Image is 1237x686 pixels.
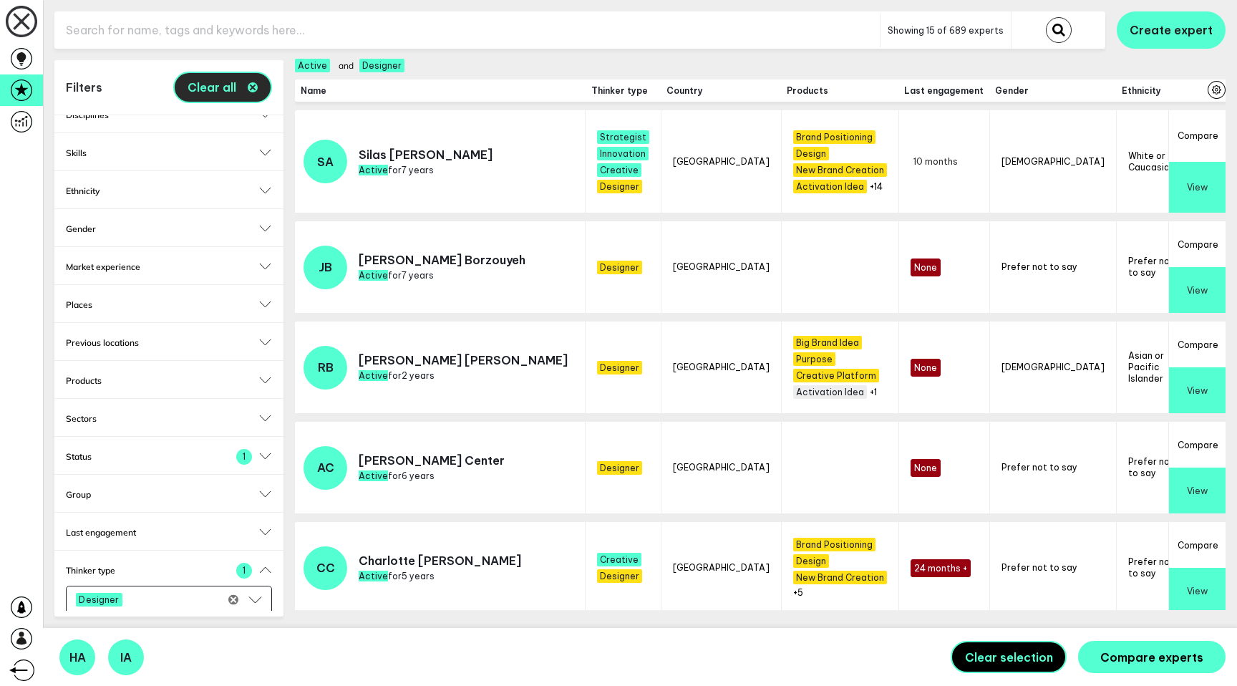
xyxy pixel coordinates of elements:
h1: Filters [66,80,102,95]
span: Designer [597,569,642,583]
span: [GEOGRAPHIC_DATA] [673,462,770,473]
span: Prefer not to say [1001,261,1077,272]
p: [PERSON_NAME] [PERSON_NAME] [359,353,568,367]
span: Gender [995,85,1110,96]
p: Silas [PERSON_NAME] [359,148,493,162]
span: Designer [359,59,404,72]
span: [GEOGRAPHIC_DATA] [673,156,770,167]
span: Designer [597,261,642,274]
button: Clear [225,592,250,608]
span: Big Brand Idea [793,336,862,349]
span: Prefer not to say [1001,462,1077,473]
span: 1 [236,449,252,465]
span: Creative [597,163,641,177]
h2: Status [66,451,272,462]
span: Brand Positioning [793,130,875,144]
span: Last engagement [904,85,984,96]
span: Active [359,571,388,581]
button: Sectors [66,413,272,424]
span: Prefer not to say [1001,562,1077,573]
button: Open [248,584,262,615]
button: Compare [1169,322,1226,367]
button: Clear selection [951,641,1067,674]
span: CC [316,561,335,575]
button: Products [66,375,272,386]
input: Search for name, tags and keywords here... [54,13,880,48]
span: Design [793,554,829,568]
span: Thinker type [591,85,655,96]
span: JB [319,260,332,274]
p: [PERSON_NAME] Borzouyeh [359,253,525,267]
span: None [911,459,941,477]
span: Designer [597,361,642,375]
span: Active [359,370,388,381]
span: [DEMOGRAPHIC_DATA] [1001,362,1105,372]
p: [PERSON_NAME] Center [359,453,505,468]
span: White or Caucasian [1128,150,1175,173]
span: New Brand Creation [793,571,887,584]
span: Ethnicity [1122,85,1180,96]
span: Prefer not to say [1128,256,1174,278]
span: Clear all [188,82,236,93]
span: Products [787,85,893,96]
button: Compare experts [1078,641,1226,674]
button: Ethnicity [66,185,272,196]
button: HA [59,639,96,676]
span: 1 [236,563,252,579]
button: +1 [870,387,877,397]
span: Active [359,470,388,481]
button: IA [107,639,145,676]
span: [GEOGRAPHIC_DATA] [673,261,770,272]
button: View [1169,267,1226,313]
span: Country [666,85,775,96]
button: View [1169,367,1226,413]
button: Skills [66,148,272,158]
span: and [339,62,354,70]
button: Thinker type1 [66,565,272,576]
button: Create expert [1117,11,1226,49]
span: Asian or Pacific Islander [1128,350,1164,384]
button: Compare [1169,422,1226,468]
span: Prefer not to say [1128,556,1174,579]
h2: Places [66,299,272,310]
span: for 5 years [359,571,435,581]
button: Status1 [66,451,272,462]
span: Brand Positioning [793,538,875,551]
span: Compare experts [1100,650,1203,665]
span: Activation Idea [793,385,867,399]
h2: Thinker type [66,565,272,576]
span: AC [317,460,334,475]
span: Active [359,165,388,175]
span: SA [317,155,334,169]
span: 10 months [911,153,961,170]
div: Designer [76,593,122,607]
h2: Previous locations [66,337,272,348]
span: [GEOGRAPHIC_DATA] [673,562,770,573]
span: Designer [597,461,642,475]
p: Charlotte [PERSON_NAME] [359,554,521,568]
span: Activation Idea [793,180,867,193]
button: Disciplines [66,110,272,120]
span: Innovation [597,147,649,160]
span: 24 months + [911,559,971,577]
span: Name [301,85,580,96]
button: +5 [793,587,803,598]
span: Strategist [597,130,649,144]
span: Prefer not to say [1128,456,1174,478]
button: Compare [1169,110,1226,162]
span: Create expert [1130,23,1213,37]
h2: Group [66,489,272,500]
span: for 7 years [359,270,434,281]
button: Last engagement [66,527,272,538]
h2: Market experience [66,261,272,272]
button: View [1169,568,1226,614]
button: Gender [66,223,272,234]
button: View [1169,468,1226,513]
